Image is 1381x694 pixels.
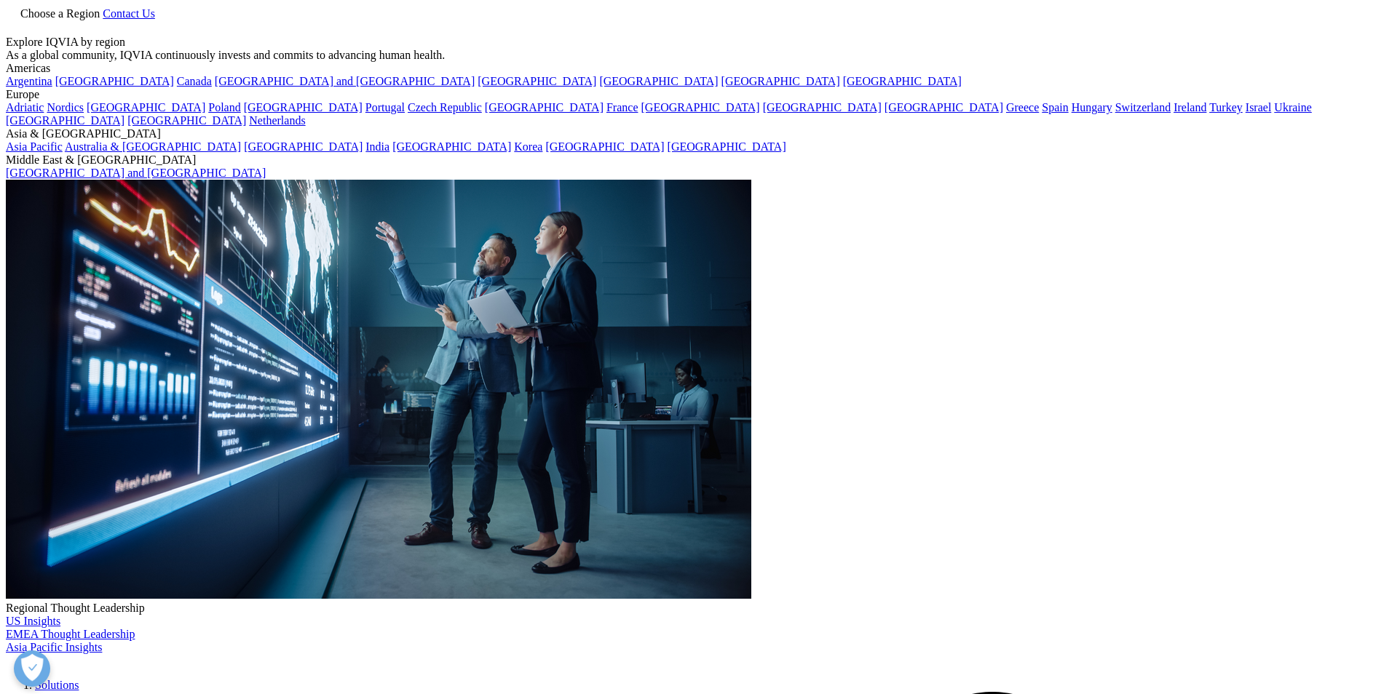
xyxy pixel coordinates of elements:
div: As a global community, IQVIA continuously invests and commits to advancing human health. [6,49,1375,62]
a: [GEOGRAPHIC_DATA] [127,114,246,127]
a: Contact Us [103,7,155,20]
span: Choose a Region [20,7,100,20]
a: Israel [1246,101,1272,113]
a: [GEOGRAPHIC_DATA] [721,75,840,87]
button: Open Preferences [14,650,50,687]
a: [GEOGRAPHIC_DATA] [478,75,596,87]
a: Netherlands [249,114,305,127]
a: [GEOGRAPHIC_DATA] [87,101,205,113]
a: [GEOGRAPHIC_DATA] [885,101,1003,113]
a: US Insights [6,615,60,627]
div: Asia & [GEOGRAPHIC_DATA] [6,127,1375,140]
a: Portugal [365,101,405,113]
a: Ukraine [1274,101,1312,113]
a: Korea [514,140,542,153]
div: Regional Thought Leadership [6,602,1375,615]
a: [GEOGRAPHIC_DATA] and [GEOGRAPHIC_DATA] [215,75,475,87]
a: EMEA Thought Leadership [6,628,135,640]
a: Asia Pacific [6,140,63,153]
a: Greece [1006,101,1039,113]
a: Hungary [1072,101,1112,113]
a: [GEOGRAPHIC_DATA] [668,140,786,153]
a: [GEOGRAPHIC_DATA] [55,75,174,87]
a: Spain [1042,101,1068,113]
a: Poland [208,101,240,113]
a: Czech Republic [408,101,482,113]
a: Ireland [1174,101,1206,113]
a: [GEOGRAPHIC_DATA] [545,140,664,153]
a: [GEOGRAPHIC_DATA] [763,101,882,113]
img: 2093_analyzing-data-using-big-screen-display-and-laptop.png [6,180,751,599]
a: Nordics [47,101,84,113]
div: Americas [6,62,1375,75]
a: Turkey [1209,101,1243,113]
a: [GEOGRAPHIC_DATA] [392,140,511,153]
a: [GEOGRAPHIC_DATA] [599,75,718,87]
a: Australia & [GEOGRAPHIC_DATA] [65,140,241,153]
a: Canada [177,75,212,87]
div: Europe [6,88,1375,101]
a: [GEOGRAPHIC_DATA] and [GEOGRAPHIC_DATA] [6,167,266,179]
a: [GEOGRAPHIC_DATA] [485,101,604,113]
a: [GEOGRAPHIC_DATA] [843,75,962,87]
div: Middle East & [GEOGRAPHIC_DATA] [6,153,1375,167]
a: India [365,140,389,153]
a: [GEOGRAPHIC_DATA] [244,101,363,113]
a: [GEOGRAPHIC_DATA] [6,114,124,127]
a: Switzerland [1115,101,1171,113]
a: France [606,101,638,113]
a: Asia Pacific Insights [6,641,102,653]
a: [GEOGRAPHIC_DATA] [641,101,760,113]
a: Adriatic [6,101,44,113]
a: Argentina [6,75,52,87]
a: Solutions [35,679,79,691]
a: [GEOGRAPHIC_DATA] [244,140,363,153]
div: Explore IQVIA by region [6,36,1375,49]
